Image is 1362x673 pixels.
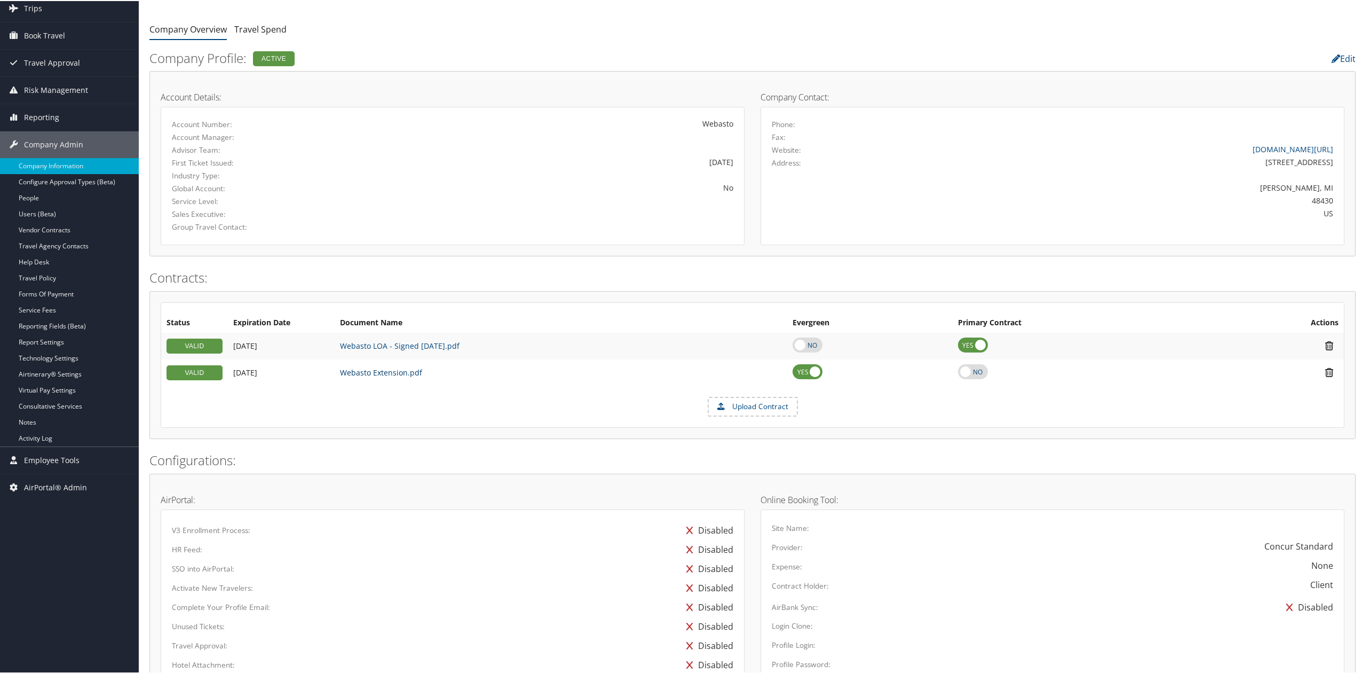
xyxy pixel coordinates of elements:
a: Edit [1332,52,1356,64]
a: Travel Spend [234,22,287,34]
label: Expense: [772,560,802,571]
div: [PERSON_NAME], MI [916,181,1334,192]
div: None [1311,558,1333,571]
label: Activate New Travelers: [172,582,253,592]
th: Status [161,312,228,332]
div: Disabled [681,616,733,635]
label: Contract Holder: [772,580,829,590]
label: Hotel Attachment: [172,659,235,669]
div: 48430 [916,194,1334,205]
span: Employee Tools [24,446,80,473]
th: Document Name [335,312,787,332]
div: Active [253,50,295,65]
label: AirBank Sync: [772,601,818,612]
th: Expiration Date [228,312,335,332]
label: Account Number: [172,118,349,129]
label: Phone: [772,118,795,129]
div: Client [1310,577,1333,590]
div: [STREET_ADDRESS] [916,155,1334,167]
span: AirPortal® Admin [24,473,87,500]
div: Disabled [681,539,733,558]
th: Actions [1210,312,1344,332]
a: Webasto Extension.pdf [340,366,422,377]
h4: Company Contact: [761,92,1344,100]
div: US [916,207,1334,218]
span: Risk Management [24,76,88,103]
span: [DATE] [233,340,257,350]
label: Travel Approval: [172,639,227,650]
span: Reporting [24,103,59,130]
label: Sales Executive: [172,208,349,218]
h4: Account Details: [161,92,745,100]
label: Industry Type: [172,169,349,180]
label: Profile Login: [772,639,815,649]
label: Upload Contract [709,397,797,415]
span: Travel Approval [24,49,80,75]
label: Profile Password: [772,658,830,669]
label: Unused Tickets: [172,620,225,631]
label: Address: [772,156,801,167]
div: VALID [167,364,223,379]
label: Account Manager: [172,131,349,142]
label: First Ticket Issued: [172,156,349,167]
label: Login Clone: [772,620,813,630]
h2: Company Profile: [149,48,948,66]
div: Disabled [681,558,733,577]
div: Disabled [681,597,733,616]
a: Webasto LOA - Signed [DATE].pdf [340,340,460,350]
h4: Online Booking Tool: [761,495,1344,503]
div: Disabled [681,635,733,654]
span: Company Admin [24,130,83,157]
div: Disabled [681,520,733,539]
a: [DOMAIN_NAME][URL] [1253,143,1333,153]
label: Advisor Team: [172,144,349,154]
h4: AirPortal: [161,495,745,503]
label: SSO into AirPortal: [172,562,234,573]
div: Webasto [365,117,733,128]
label: Site Name: [772,522,809,533]
div: Add/Edit Date [233,367,329,377]
span: [DATE] [233,366,257,377]
label: Group Travel Contact: [172,221,349,231]
label: Fax: [772,131,786,142]
a: Company Overview [149,22,227,34]
h2: Configurations: [149,450,1356,468]
label: Service Level: [172,195,349,206]
div: VALID [167,338,223,353]
div: Disabled [1281,597,1333,616]
div: No [365,181,733,192]
label: Provider: [772,541,803,552]
i: Remove Contract [1320,366,1339,377]
h2: Contracts: [149,268,1356,286]
th: Evergreen [787,312,952,332]
div: Disabled [681,577,733,597]
div: [DATE] [365,155,733,167]
label: V3 Enrollment Process: [172,524,250,535]
i: Remove Contract [1320,339,1339,350]
th: Primary Contract [953,312,1210,332]
label: Global Account: [172,182,349,193]
div: Concur Standard [1264,539,1333,552]
label: Complete Your Profile Email: [172,601,270,612]
span: Book Travel [24,21,65,48]
div: Add/Edit Date [233,340,329,350]
label: Website: [772,144,801,154]
label: HR Feed: [172,543,202,554]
